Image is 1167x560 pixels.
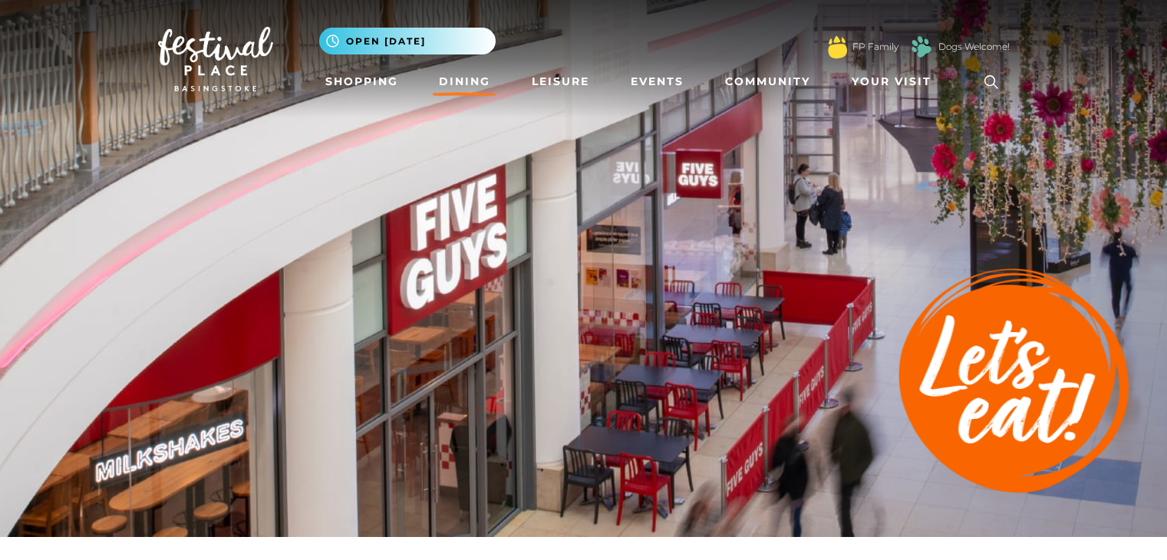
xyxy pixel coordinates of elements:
a: Dining [433,68,496,96]
a: Dogs Welcome! [938,40,1010,54]
span: Open [DATE] [346,35,426,48]
a: Community [719,68,816,96]
a: FP Family [852,40,898,54]
span: Your Visit [852,74,931,90]
a: Shopping [319,68,404,96]
button: Open [DATE] [319,28,496,54]
a: Leisure [526,68,595,96]
a: Your Visit [846,68,945,96]
img: Festival Place Logo [158,27,273,91]
a: Events [625,68,690,96]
